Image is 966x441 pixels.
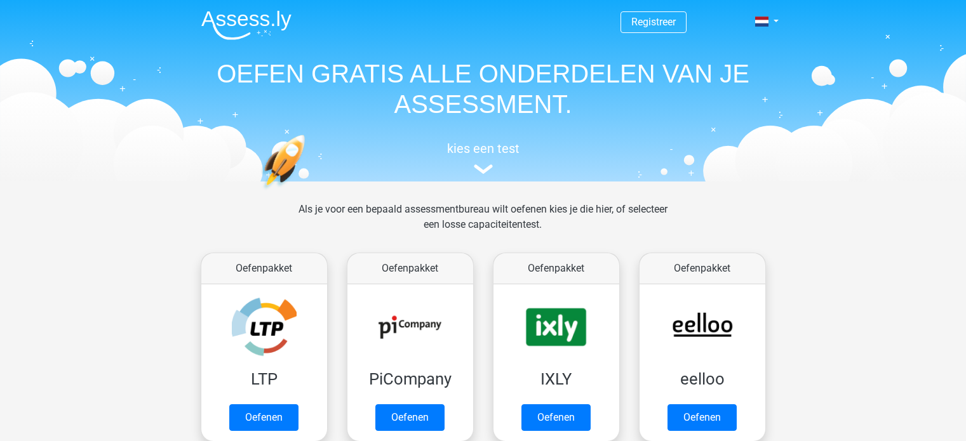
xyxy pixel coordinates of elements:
img: Assessly [201,10,292,40]
img: oefenen [261,135,354,249]
a: Oefenen [667,404,737,431]
img: assessment [474,164,493,174]
div: Als je voor een bepaald assessmentbureau wilt oefenen kies je die hier, of selecteer een losse ca... [288,202,678,247]
h5: kies een test [191,141,775,156]
h1: OEFEN GRATIS ALLE ONDERDELEN VAN JE ASSESSMENT. [191,58,775,119]
a: Oefenen [229,404,299,431]
a: Oefenen [375,404,445,431]
a: kies een test [191,141,775,174]
a: Oefenen [521,404,591,431]
a: Registreer [631,16,676,28]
